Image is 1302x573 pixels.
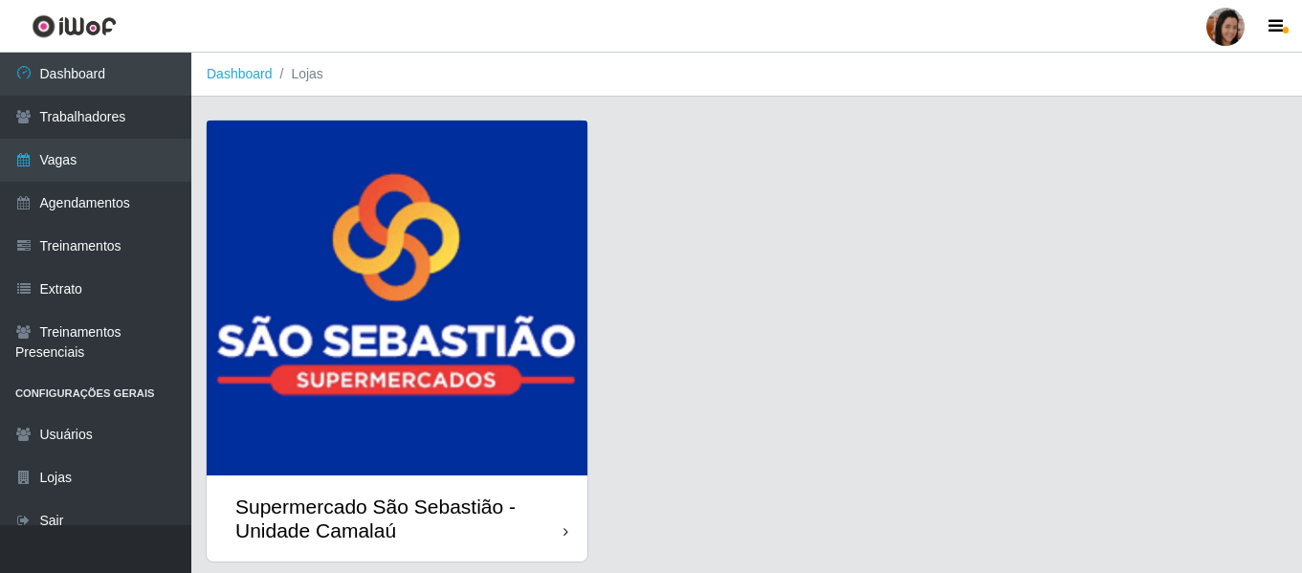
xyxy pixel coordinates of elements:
[32,14,117,38] img: CoreUI Logo
[207,66,273,81] a: Dashboard
[235,495,563,542] div: Supermercado São Sebastião - Unidade Camalaú
[207,121,587,562] a: Supermercado São Sebastião - Unidade Camalaú
[191,53,1302,97] nav: breadcrumb
[273,64,323,84] li: Lojas
[207,121,587,475] img: cardImg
